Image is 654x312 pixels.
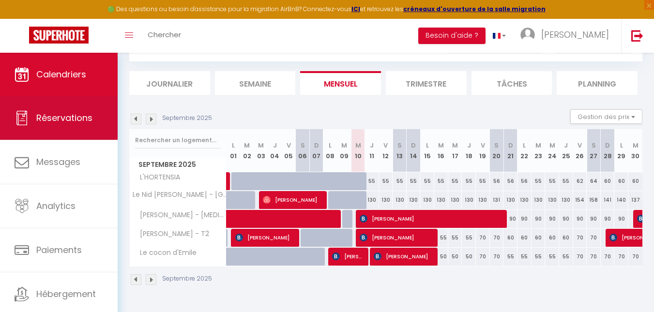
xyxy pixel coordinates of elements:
div: 50 [462,248,476,266]
div: 55 [365,172,379,190]
abbr: J [467,141,471,150]
div: 70 [587,229,601,247]
div: 70 [601,248,615,266]
abbr: D [314,141,319,150]
div: 70 [476,229,490,247]
div: 56 [490,172,504,190]
th: 03 [254,129,268,172]
th: 21 [503,129,517,172]
th: 16 [434,129,448,172]
button: Besoin d'aide ? [418,28,486,44]
th: 11 [365,129,379,172]
div: 55 [407,172,421,190]
th: 14 [407,129,421,172]
th: 13 [393,129,407,172]
li: Semaine [215,71,296,95]
div: 55 [545,248,559,266]
div: 55 [476,172,490,190]
div: 90 [517,210,532,228]
span: [PERSON_NAME] [374,247,435,266]
div: 64 [587,172,601,190]
th: 30 [628,129,642,172]
div: 55 [517,248,532,266]
div: 70 [490,229,504,247]
div: 70 [573,248,587,266]
th: 18 [462,129,476,172]
th: 05 [282,129,296,172]
th: 17 [448,129,462,172]
div: 70 [490,248,504,266]
th: 12 [379,129,393,172]
div: 130 [517,191,532,209]
div: 55 [532,248,546,266]
div: 55 [462,229,476,247]
span: [PERSON_NAME] [360,228,435,247]
div: 131 [490,191,504,209]
img: Super Booking [29,27,89,44]
div: 130 [407,191,421,209]
abbr: L [232,141,235,150]
div: 55 [379,172,393,190]
div: 158 [587,191,601,209]
div: 56 [517,172,532,190]
span: [PERSON_NAME] - T2 [131,229,212,239]
span: [PERSON_NAME] [235,228,296,247]
abbr: L [620,141,623,150]
abbr: M [633,141,639,150]
div: 130 [545,191,559,209]
div: 55 [448,172,462,190]
div: 55 [545,172,559,190]
span: Hébergement [36,288,96,300]
div: 56 [503,172,517,190]
div: 70 [476,248,490,266]
abbr: M [258,141,264,150]
th: 20 [490,129,504,172]
th: 09 [337,129,351,172]
th: 25 [559,129,573,172]
button: Gestion des prix [570,109,642,124]
th: 07 [309,129,323,172]
div: 137 [628,191,642,209]
abbr: M [341,141,347,150]
span: Le Nid [PERSON_NAME] - [GEOGRAPHIC_DATA] [131,191,228,198]
div: 140 [614,191,628,209]
th: 22 [517,129,532,172]
div: 90 [601,210,615,228]
span: Septembre 2025 [130,158,226,172]
th: 15 [420,129,434,172]
th: 28 [601,129,615,172]
div: 90 [573,210,587,228]
abbr: D [508,141,513,150]
div: 70 [573,229,587,247]
th: 01 [227,129,241,172]
li: Trimestre [386,71,467,95]
th: 19 [476,129,490,172]
th: 24 [545,129,559,172]
input: Rechercher un logement... [135,132,221,149]
div: 60 [517,229,532,247]
abbr: M [244,141,250,150]
div: 60 [503,229,517,247]
th: 29 [614,129,628,172]
a: créneaux d'ouverture de la salle migration [403,5,546,13]
div: 55 [434,229,448,247]
th: 02 [240,129,254,172]
abbr: S [397,141,402,150]
span: Réservations [36,112,92,124]
div: 55 [462,172,476,190]
abbr: V [481,141,485,150]
abbr: M [438,141,444,150]
div: 141 [601,191,615,209]
span: [PERSON_NAME] [541,29,609,41]
span: Calendriers [36,68,86,80]
div: 55 [393,172,407,190]
div: 60 [532,229,546,247]
abbr: S [592,141,596,150]
div: 70 [587,248,601,266]
abbr: S [301,141,305,150]
div: 90 [503,210,517,228]
div: 60 [545,229,559,247]
th: 27 [587,129,601,172]
abbr: M [355,141,361,150]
